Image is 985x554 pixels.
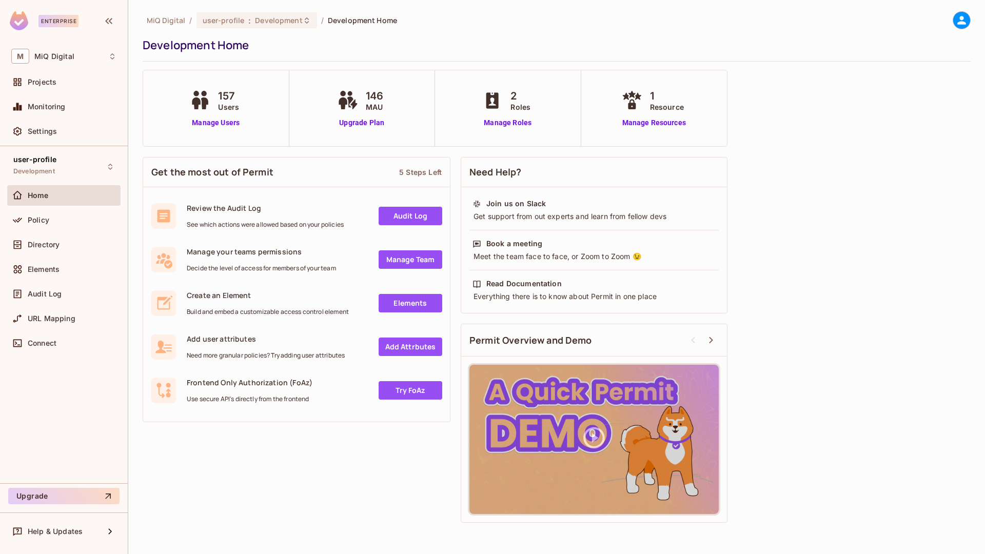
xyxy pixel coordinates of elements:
span: Permit Overview and Demo [469,334,592,347]
span: user-profile [203,15,245,25]
a: Try FoAz [379,381,442,400]
span: Workspace: MiQ Digital [34,52,74,61]
a: Upgrade Plan [335,117,388,128]
div: Enterprise [38,15,78,27]
span: See which actions were allowed based on your policies [187,221,344,229]
span: MAU [366,102,383,112]
button: Upgrade [8,488,120,504]
span: Frontend Only Authorization (FoAz) [187,378,312,387]
span: Elements [28,265,60,273]
span: Create an Element [187,290,349,300]
span: URL Mapping [28,314,75,323]
span: Development Home [328,15,397,25]
li: / [321,15,324,25]
span: Roles [510,102,530,112]
span: 157 [218,88,239,104]
span: Need Help? [469,166,522,179]
span: Resource [650,102,684,112]
span: Settings [28,127,57,135]
div: Development Home [143,37,966,53]
span: M [11,49,29,64]
span: Review the Audit Log [187,203,344,213]
span: Directory [28,241,60,249]
img: SReyMgAAAABJRU5ErkJggg== [10,11,28,30]
span: Connect [28,339,56,347]
div: Book a meeting [486,239,542,249]
a: Manage Roles [480,117,536,128]
li: / [189,15,192,25]
a: Add Attrbutes [379,338,442,356]
a: Manage Users [187,117,244,128]
span: Get the most out of Permit [151,166,273,179]
a: Manage Team [379,250,442,269]
span: 1 [650,88,684,104]
span: 2 [510,88,530,104]
div: Meet the team face to face, or Zoom to Zoom 😉 [472,251,716,262]
span: Users [218,102,239,112]
div: Get support from out experts and learn from fellow devs [472,211,716,222]
span: Manage your teams permissions [187,247,336,256]
span: Monitoring [28,103,66,111]
a: Elements [379,294,442,312]
span: the active workspace [147,15,185,25]
span: user-profile [13,155,56,164]
div: Join us on Slack [486,199,546,209]
span: Development [255,15,302,25]
div: Everything there is to know about Permit in one place [472,291,716,302]
span: Audit Log [28,290,62,298]
span: Policy [28,216,49,224]
span: Add user attributes [187,334,345,344]
span: Development [13,167,55,175]
div: 5 Steps Left [399,167,442,177]
span: 146 [366,88,383,104]
span: Use secure API's directly from the frontend [187,395,312,403]
span: Decide the level of access for members of your team [187,264,336,272]
span: Help & Updates [28,527,83,536]
span: Need more granular policies? Try adding user attributes [187,351,345,360]
div: Read Documentation [486,279,562,289]
a: Manage Resources [619,117,689,128]
a: Audit Log [379,207,442,225]
span: Build and embed a customizable access control element [187,308,349,316]
span: : [248,16,251,25]
span: Projects [28,78,56,86]
span: Home [28,191,49,200]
